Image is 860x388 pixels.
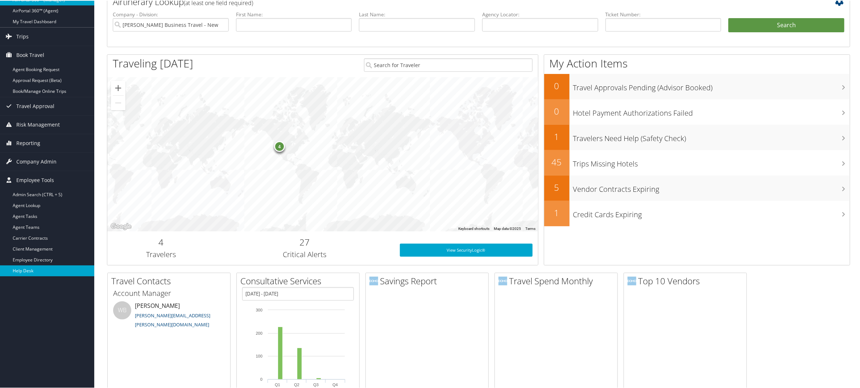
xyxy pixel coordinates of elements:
[573,180,850,194] h3: Vendor Contracts Expiring
[16,170,54,189] span: Employee Tools
[109,221,133,231] a: Open this area in Google Maps (opens a new window)
[573,154,850,168] h3: Trips Missing Hotels
[16,96,54,115] span: Travel Approval
[544,79,570,91] h2: 0
[499,276,507,285] img: domo-logo.png
[573,78,850,92] h3: Travel Approvals Pending (Advisor Booked)
[369,274,488,286] h2: Savings Report
[482,10,598,17] label: Agency Locator:
[220,235,389,248] h2: 27
[544,200,850,226] a: 1Credit Cards Expiring
[240,274,359,286] h2: Consultative Services
[220,249,389,259] h3: Critical Alerts
[544,124,850,149] a: 1Travelers Need Help (Safety Check)
[573,129,850,143] h3: Travelers Need Help (Safety Check)
[544,149,850,175] a: 45Trips Missing Hotels
[111,274,230,286] h2: Travel Contacts
[111,95,125,110] button: Zoom out
[113,55,193,70] h1: Traveling [DATE]
[16,152,57,170] span: Company Admin
[544,130,570,142] h2: 1
[313,382,319,386] text: Q3
[16,45,44,63] span: Book Travel
[573,104,850,117] h3: Hotel Payment Authorizations Failed
[113,301,131,319] div: WB
[359,10,475,17] label: Last Name:
[628,276,636,285] img: domo-logo.png
[135,311,210,327] a: [PERSON_NAME][EMAIL_ADDRESS][PERSON_NAME][DOMAIN_NAME]
[605,10,722,17] label: Ticket Number:
[109,221,133,231] img: Google
[113,288,225,298] h3: Account Manager
[544,155,570,168] h2: 45
[364,58,533,71] input: Search for Traveler
[544,206,570,218] h2: 1
[573,205,850,219] h3: Credit Cards Expiring
[275,382,280,386] text: Q1
[494,226,521,230] span: Map data ©2025
[544,55,850,70] h1: My Action Items
[332,382,338,386] text: Q4
[294,382,299,386] text: Q2
[256,353,262,358] tspan: 100
[16,133,40,152] span: Reporting
[256,307,262,311] tspan: 300
[16,115,60,133] span: Risk Management
[109,301,228,330] li: [PERSON_NAME]
[113,10,229,17] label: Company - Division:
[236,10,352,17] label: First Name:
[113,249,210,259] h3: Travelers
[113,235,210,248] h2: 4
[628,274,747,286] h2: Top 10 Vendors
[400,243,533,256] a: View SecurityLogic®
[260,376,262,381] tspan: 0
[111,80,125,95] button: Zoom in
[369,276,378,285] img: domo-logo.png
[499,274,617,286] h2: Travel Spend Monthly
[16,27,29,45] span: Trips
[544,99,850,124] a: 0Hotel Payment Authorizations Failed
[274,140,285,151] div: 4
[459,226,490,231] button: Keyboard shortcuts
[728,17,844,32] button: Search
[544,175,850,200] a: 5Vendor Contracts Expiring
[544,73,850,99] a: 0Travel Approvals Pending (Advisor Booked)
[544,104,570,117] h2: 0
[526,226,536,230] a: Terms (opens in new tab)
[256,330,262,335] tspan: 200
[544,181,570,193] h2: 5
